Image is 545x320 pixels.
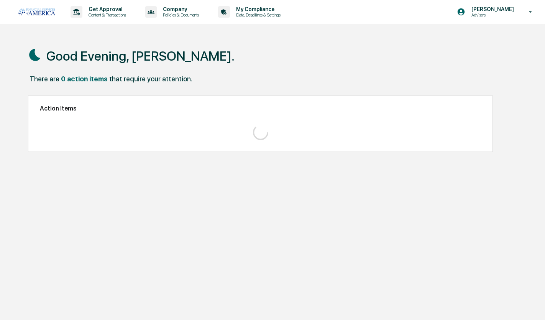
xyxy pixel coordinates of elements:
[40,105,481,112] h2: Action Items
[465,12,518,18] p: Advisors
[82,6,130,12] p: Get Approval
[157,12,203,18] p: Policies & Documents
[82,12,130,18] p: Content & Transactions
[230,6,284,12] p: My Compliance
[157,6,203,12] p: Company
[61,75,108,83] div: 0 action items
[46,48,235,64] h1: Good Evening, [PERSON_NAME].
[30,75,59,83] div: There are
[230,12,284,18] p: Data, Deadlines & Settings
[465,6,518,12] p: [PERSON_NAME]
[18,8,55,15] img: logo
[109,75,192,83] div: that require your attention.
